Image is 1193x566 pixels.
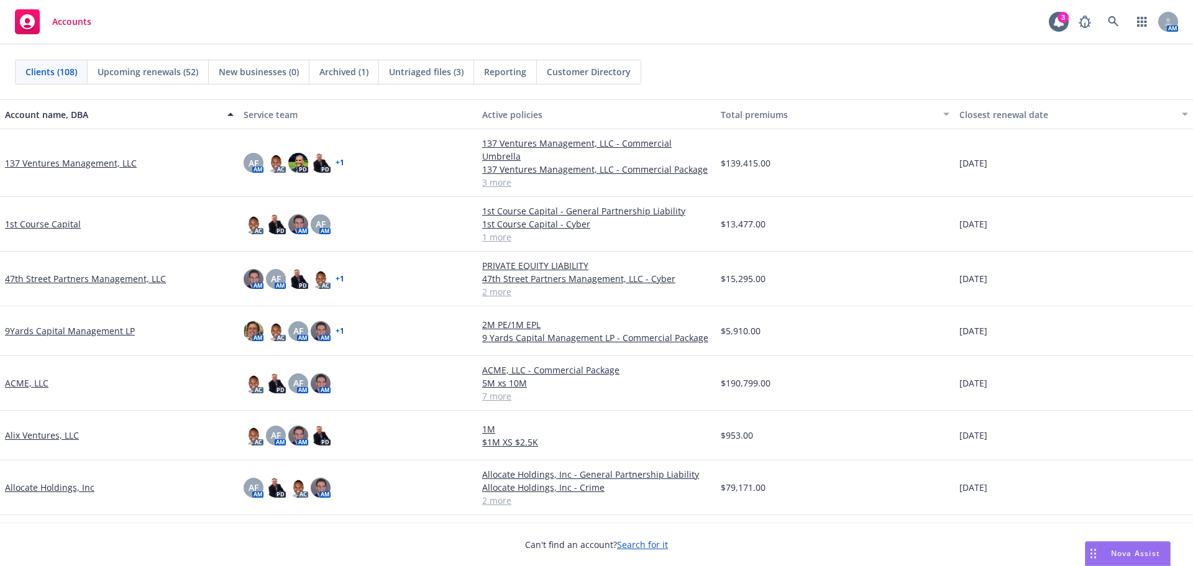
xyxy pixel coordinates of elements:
[336,275,344,283] a: + 1
[271,272,281,285] span: AF
[484,65,526,78] span: Reporting
[249,157,258,170] span: AF
[266,214,286,234] img: photo
[482,363,711,377] a: ACME, LLC - Commercial Package
[311,426,331,445] img: photo
[482,377,711,390] a: 5M xs 10M
[288,269,308,289] img: photo
[5,108,220,121] div: Account name, DBA
[1086,542,1101,565] div: Drag to move
[311,153,331,173] img: photo
[721,324,761,337] span: $5,910.00
[482,468,711,481] a: Allocate Holdings, Inc - General Partnership Liability
[98,65,198,78] span: Upcoming renewals (52)
[1085,541,1171,566] button: Nova Assist
[482,285,711,298] a: 2 more
[244,108,472,121] div: Service team
[482,422,711,436] a: 1M
[477,99,716,129] button: Active policies
[959,272,987,285] span: [DATE]
[5,429,79,442] a: Alix Ventures, LLC
[959,217,987,231] span: [DATE]
[5,481,94,494] a: Allocate Holdings, Inc
[1111,548,1160,559] span: Nova Assist
[266,321,286,341] img: photo
[244,321,263,341] img: photo
[266,373,286,393] img: photo
[959,377,987,390] span: [DATE]
[482,217,711,231] a: 1st Course Capital - Cyber
[482,259,711,272] a: PRIVATE EQUITY LIABILITY
[244,214,263,234] img: photo
[482,331,711,344] a: 9 Yards Capital Management LP - Commercial Package
[482,481,711,494] a: Allocate Holdings, Inc - Crime
[959,157,987,170] span: [DATE]
[1072,9,1097,34] a: Report a Bug
[482,163,711,176] a: 137 Ventures Management, LLC - Commercial Package
[959,429,987,442] span: [DATE]
[954,99,1193,129] button: Closest renewal date
[336,159,344,167] a: + 1
[721,481,766,494] span: $79,171.00
[482,318,711,331] a: 2M PE/1M EPL
[288,426,308,445] img: photo
[52,17,91,27] span: Accounts
[482,390,711,403] a: 7 more
[239,99,477,129] button: Service team
[25,65,77,78] span: Clients (108)
[482,272,711,285] a: 47th Street Partners Management, LLC - Cyber
[482,494,711,507] a: 2 more
[959,324,987,337] span: [DATE]
[311,478,331,498] img: photo
[244,269,263,289] img: photo
[525,538,668,551] span: Can't find an account?
[617,539,668,550] a: Search for it
[1130,9,1154,34] a: Switch app
[1101,9,1126,34] a: Search
[959,481,987,494] span: [DATE]
[482,436,711,449] a: $1M XS $2.5K
[721,429,753,442] span: $953.00
[219,65,299,78] span: New businesses (0)
[271,429,281,442] span: AF
[288,153,308,173] img: photo
[319,65,368,78] span: Archived (1)
[482,204,711,217] a: 1st Course Capital - General Partnership Liability
[482,137,711,163] a: 137 Ventures Management, LLC - Commercial Umbrella
[311,321,331,341] img: photo
[249,481,258,494] span: AF
[336,327,344,335] a: + 1
[293,377,303,390] span: AF
[721,272,766,285] span: $15,295.00
[5,157,137,170] a: 137 Ventures Management, LLC
[721,377,770,390] span: $190,799.00
[5,324,135,337] a: 9Yards Capital Management LP
[5,217,81,231] a: 1st Course Capital
[721,217,766,231] span: $13,477.00
[482,108,711,121] div: Active policies
[721,157,770,170] span: $139,415.00
[293,324,303,337] span: AF
[288,214,308,234] img: photo
[5,272,166,285] a: 47th Street Partners Management, LLC
[547,65,631,78] span: Customer Directory
[311,269,331,289] img: photo
[721,108,936,121] div: Total premiums
[5,377,48,390] a: ACME, LLC
[482,231,711,244] a: 1 more
[244,373,263,393] img: photo
[716,99,954,129] button: Total premiums
[288,478,308,498] img: photo
[1058,12,1069,23] div: 3
[482,176,711,189] a: 3 more
[266,478,286,498] img: photo
[244,426,263,445] img: photo
[389,65,464,78] span: Untriaged files (3)
[10,4,96,39] a: Accounts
